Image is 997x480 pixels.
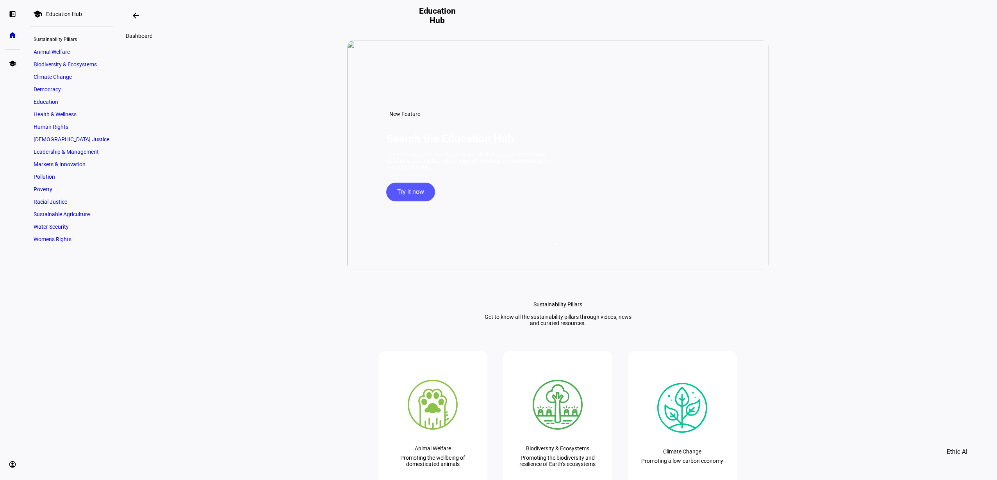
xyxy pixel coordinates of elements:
span: Try it now [397,183,424,201]
eth-mat-symbol: home [9,31,16,39]
span: Leadership & Management [34,149,99,155]
div: Biodiversity & Ecosystems [526,445,589,452]
h2: Education Hub [415,6,460,25]
img: deforestation.colored.svg [533,380,583,430]
a: Education [30,96,113,107]
a: Animal Welfare [30,46,113,57]
div: Sustainability Pillars [30,33,113,44]
a: [DEMOGRAPHIC_DATA] Justice [30,134,113,145]
a: Health & Wellness [30,109,113,120]
a: Pollution [30,171,113,182]
span: Ethic AI [947,443,967,461]
mat-icon: arrow_backwards [131,11,141,20]
img: climateChange.colored.svg [657,383,707,433]
button: Ethic AI [936,443,978,461]
span: [DEMOGRAPHIC_DATA] Justice [34,136,109,142]
span: Racial Justice [34,199,67,205]
a: Poverty [30,184,113,195]
a: Markets & Innovation [30,159,113,170]
span: Biodiversity & Ecosystems [34,61,97,68]
span: Democracy [34,86,61,92]
a: Sustainable Agriculture [30,209,113,220]
span: Education [34,99,58,105]
span: Pollution [34,174,55,180]
a: Leadership & Management [30,146,113,157]
div: Use our AI-enabled search tool to quickly find answers to common questions about Ethic, values-al... [386,151,554,170]
a: Human Rights [30,121,113,132]
div: Dashboard [123,31,156,41]
img: animalWelfare.colored.svg [408,380,458,430]
span: Poverty [34,186,52,192]
div: Promoting the wellbeing of domesticated animals [391,455,475,467]
span: Animal Welfare [34,49,70,55]
eth-mat-symbol: left_panel_open [9,10,16,18]
span: Health & Wellness [34,111,77,117]
div: Education Hub [46,11,82,17]
span: Human Rights [34,124,68,130]
div: Climate Change [663,448,701,455]
a: Democracy [30,84,113,95]
a: Water Security [30,221,113,232]
span: Water Security [34,224,69,230]
div: Sustainability Pillars [533,301,582,308]
span: Markets & Innovation [34,161,86,167]
eth-mat-symbol: account_circle [9,460,16,468]
div: Animal Welfare [415,445,451,452]
div: Get to know all the sustainability pillars through videos, news and curated resources. [480,314,637,326]
div: Promoting a low-carbon economy [641,458,723,464]
a: Women's Rights [30,234,113,245]
a: Biodiversity & Ecosystems [30,59,113,70]
a: home [5,27,20,43]
a: Racial Justice [30,196,113,207]
span: New Feature [389,111,420,117]
eth-mat-symbol: school [9,60,16,68]
span: Women's Rights [34,236,71,242]
a: Climate Change [30,71,113,82]
span: Climate Change [34,74,72,80]
mat-icon: school [33,9,42,19]
button: Try it now [386,183,435,201]
span: Sustainable Agriculture [34,211,90,217]
div: Promoting the biodiversity and resilience of Earth’s ecosystems [515,455,600,467]
h1: Search the Education Hub [386,132,514,145]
